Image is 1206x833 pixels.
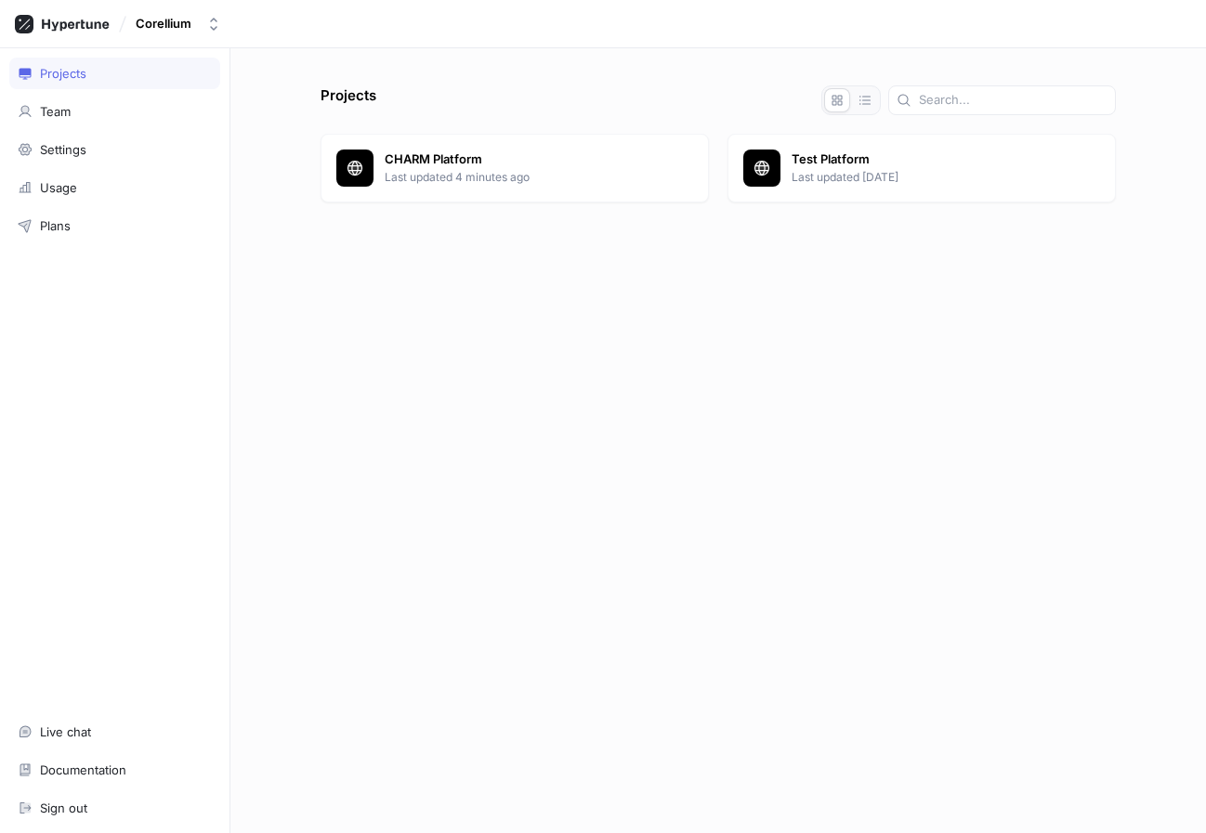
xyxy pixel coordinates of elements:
[136,16,191,32] div: Corellium
[9,134,220,165] a: Settings
[792,150,1100,169] p: Test Platform
[40,66,86,81] div: Projects
[792,169,1100,186] p: Last updated [DATE]
[385,150,693,169] p: CHARM Platform
[9,96,220,127] a: Team
[919,91,1108,110] input: Search...
[40,800,87,815] div: Sign out
[40,724,91,739] div: Live chat
[128,8,229,39] button: Corellium
[9,58,220,89] a: Projects
[40,180,77,195] div: Usage
[9,172,220,203] a: Usage
[40,104,71,119] div: Team
[40,142,86,157] div: Settings
[385,169,693,186] p: Last updated 4 minutes ago
[40,218,71,233] div: Plans
[9,210,220,241] a: Plans
[321,85,376,115] p: Projects
[9,754,220,786] a: Documentation
[40,762,126,777] div: Documentation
